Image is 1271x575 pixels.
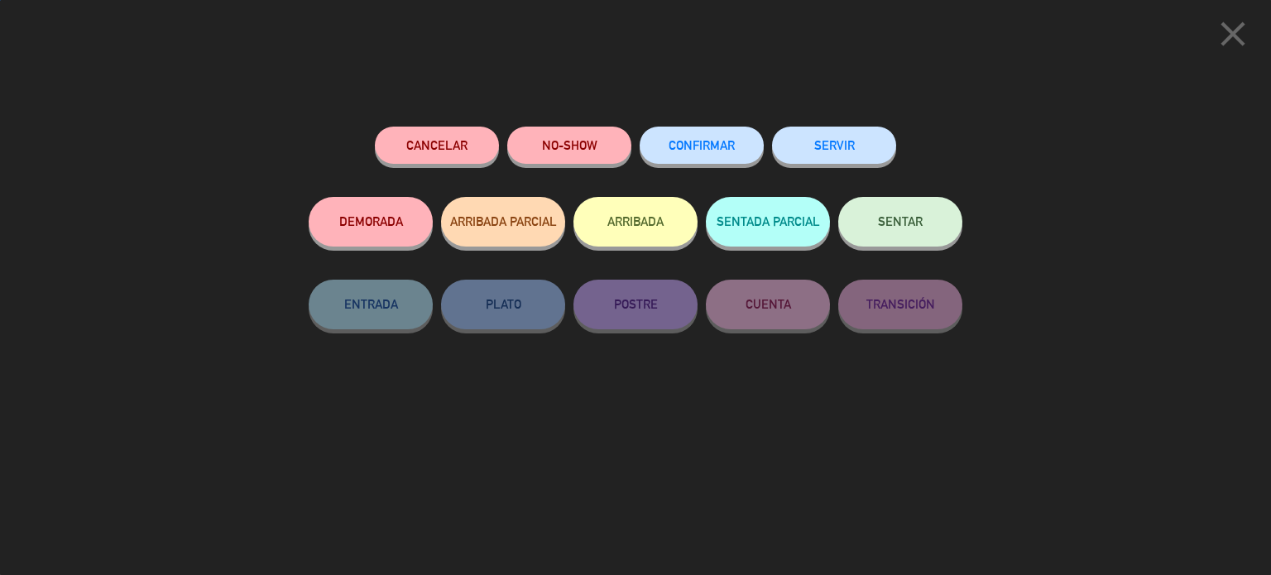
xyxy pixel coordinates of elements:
span: CONFIRMAR [669,138,735,152]
button: POSTRE [573,280,698,329]
button: ENTRADA [309,280,433,329]
button: CONFIRMAR [640,127,764,164]
button: TRANSICIÓN [838,280,962,329]
span: ARRIBADA PARCIAL [450,214,557,228]
button: DEMORADA [309,197,433,247]
button: ARRIBADA [573,197,698,247]
button: NO-SHOW [507,127,631,164]
button: SENTADA PARCIAL [706,197,830,247]
i: close [1212,13,1254,55]
button: Cancelar [375,127,499,164]
button: PLATO [441,280,565,329]
button: ARRIBADA PARCIAL [441,197,565,247]
button: CUENTA [706,280,830,329]
button: SENTAR [838,197,962,247]
button: SERVIR [772,127,896,164]
span: SENTAR [878,214,923,228]
button: close [1207,12,1259,61]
